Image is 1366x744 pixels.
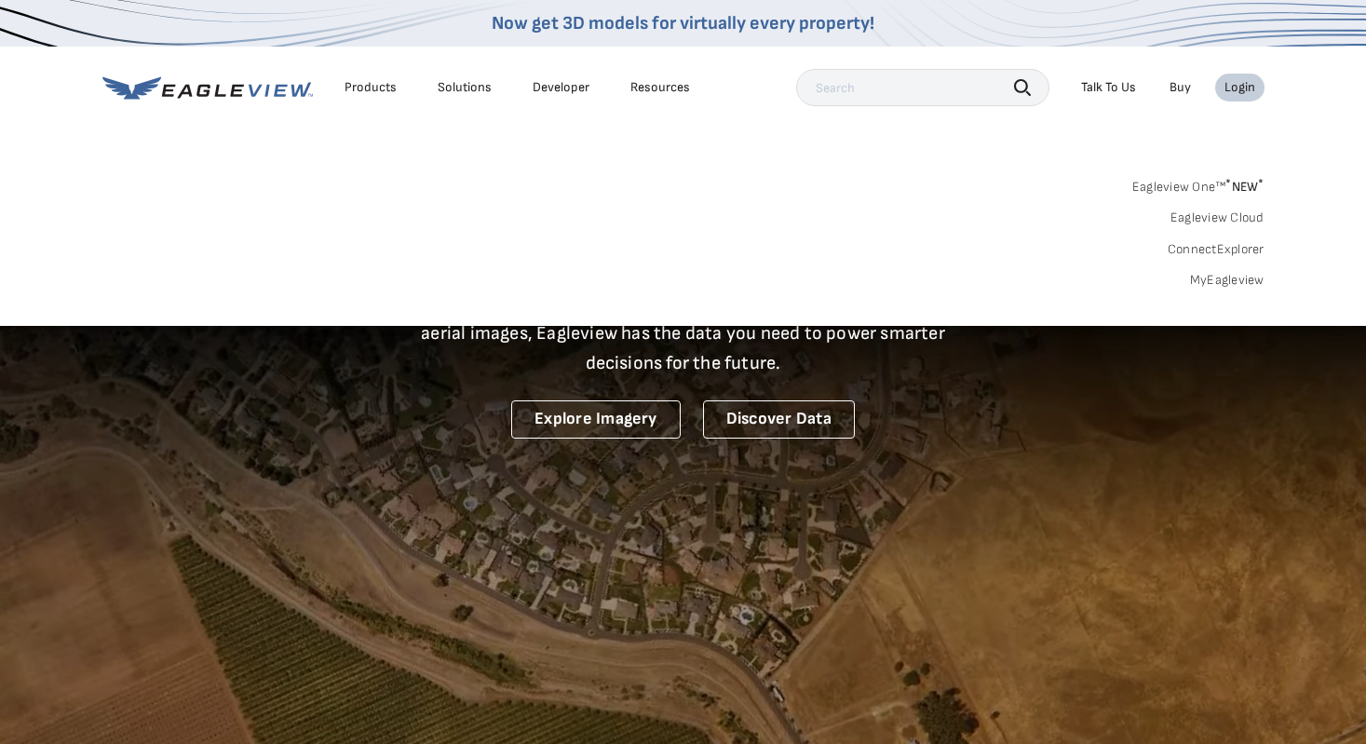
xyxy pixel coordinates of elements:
div: Products [345,79,397,96]
a: Now get 3D models for virtually every property! [492,12,874,34]
a: Buy [1170,79,1191,96]
p: A new era starts here. Built on more than 3.5 billion high-resolution aerial images, Eagleview ha... [399,289,968,378]
div: Talk To Us [1081,79,1136,96]
input: Search [796,69,1049,106]
a: Discover Data [703,400,855,439]
div: Resources [630,79,690,96]
a: MyEagleview [1190,272,1265,289]
a: Developer [533,79,589,96]
a: ConnectExplorer [1168,241,1265,258]
a: Eagleview Cloud [1170,210,1265,226]
a: Explore Imagery [511,400,681,439]
span: NEW [1225,179,1264,195]
div: Login [1224,79,1255,96]
div: Solutions [438,79,492,96]
a: Eagleview One™*NEW* [1132,173,1265,195]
